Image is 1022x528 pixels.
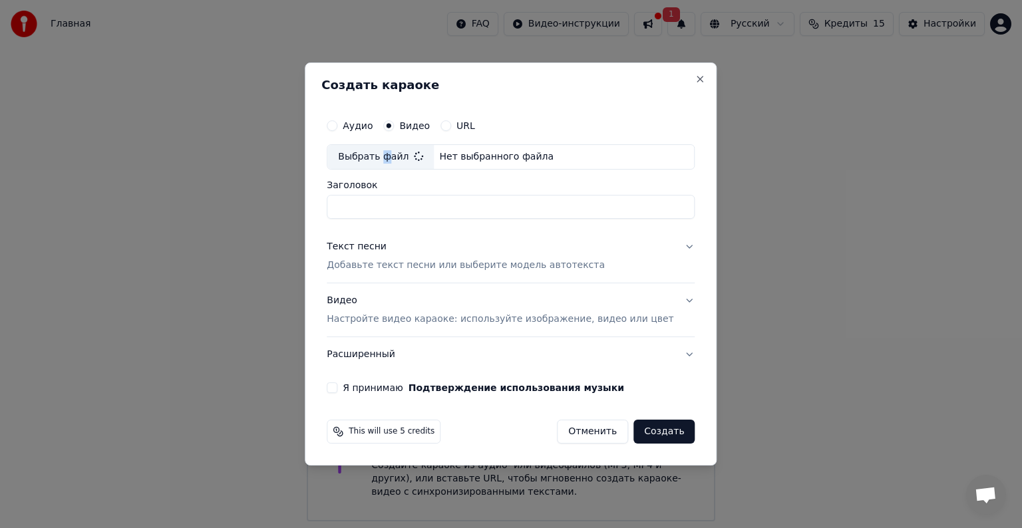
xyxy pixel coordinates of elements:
[557,420,628,444] button: Отменить
[327,283,695,336] button: ВидеоНастройте видео караоке: используйте изображение, видео или цвет
[327,145,434,169] div: Выбрать файл
[321,79,700,91] h2: Создать караоке
[327,240,387,253] div: Текст песни
[343,383,624,392] label: Я принимаю
[327,313,673,326] p: Настройте видео караоке: используйте изображение, видео или цвет
[349,426,434,437] span: This will use 5 credits
[434,150,559,164] div: Нет выбранного файла
[327,337,695,372] button: Расширенный
[633,420,695,444] button: Создать
[327,259,605,272] p: Добавьте текст песни или выберите модель автотекста
[409,383,624,392] button: Я принимаю
[327,180,695,190] label: Заголовок
[399,121,430,130] label: Видео
[343,121,373,130] label: Аудио
[327,294,673,326] div: Видео
[327,229,695,283] button: Текст песниДобавьте текст песни или выберите модель автотекста
[456,121,475,130] label: URL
